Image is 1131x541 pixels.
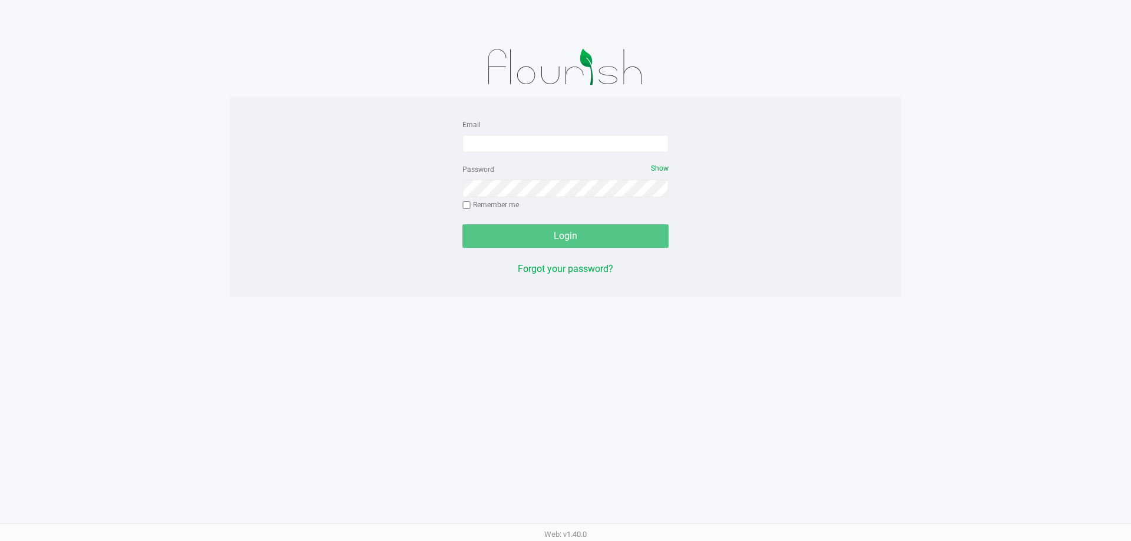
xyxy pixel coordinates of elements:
label: Remember me [462,200,519,210]
input: Remember me [462,201,471,210]
span: Web: v1.40.0 [544,530,587,539]
button: Forgot your password? [518,262,613,276]
span: Show [651,164,669,172]
label: Password [462,164,494,175]
label: Email [462,120,481,130]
